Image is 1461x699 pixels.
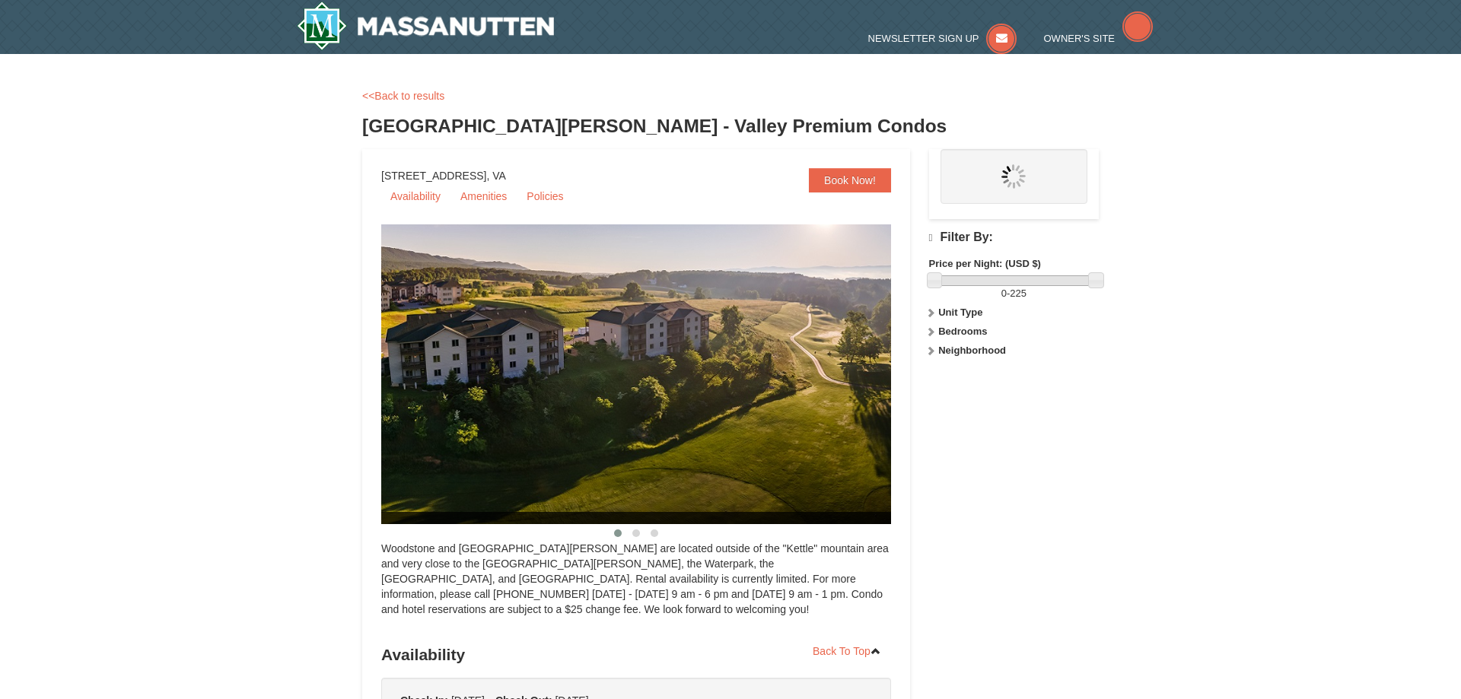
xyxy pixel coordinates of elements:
[297,2,554,50] img: Massanutten Resort Logo
[929,230,1099,245] h4: Filter By:
[1044,33,1116,44] span: Owner's Site
[868,33,1017,44] a: Newsletter Sign Up
[868,33,979,44] span: Newsletter Sign Up
[381,224,929,524] img: 19219041-4-ec11c166.jpg
[938,326,987,337] strong: Bedrooms
[938,345,1006,356] strong: Neighborhood
[803,640,891,662] a: Back To Top
[297,2,554,50] a: Massanutten Resort
[929,286,1099,301] label: -
[1010,288,1027,299] span: 225
[362,111,1099,141] h3: [GEOGRAPHIC_DATA][PERSON_NAME] - Valley Premium Condos
[362,90,444,102] a: <<Back to results
[1044,33,1154,44] a: Owner's Site
[381,640,891,670] h3: Availability
[809,168,891,192] a: Book Now!
[1001,288,1007,299] span: 0
[1001,164,1026,189] img: wait.gif
[451,185,516,208] a: Amenities
[381,185,450,208] a: Availability
[938,307,982,318] strong: Unit Type
[929,258,1041,269] strong: Price per Night: (USD $)
[381,541,891,632] div: Woodstone and [GEOGRAPHIC_DATA][PERSON_NAME] are located outside of the "Kettle" mountain area an...
[517,185,572,208] a: Policies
